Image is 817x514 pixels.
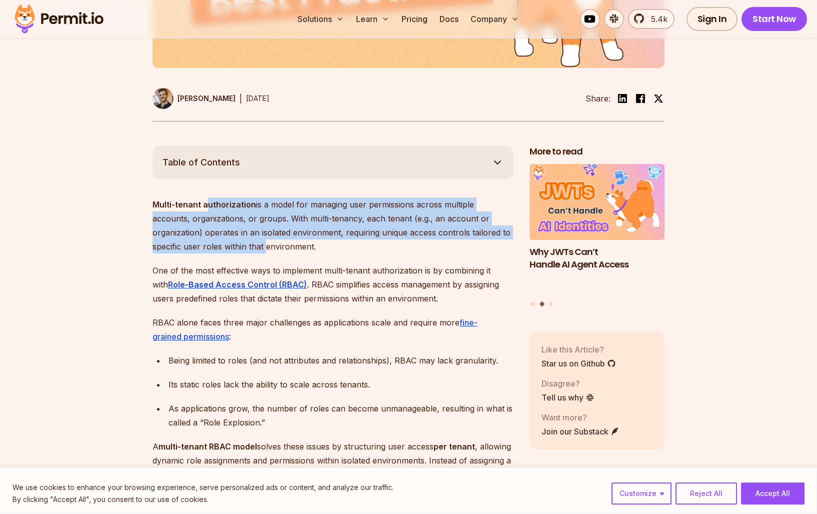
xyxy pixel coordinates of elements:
[168,401,513,429] div: As applications grow, the number of roles can become unmanageable, resulting in what is called a ...
[152,263,513,305] p: One of the most effective ways to implement multi-tenant authorization is by combining it with . ...
[611,482,671,504] button: Customize
[293,9,348,29] button: Solutions
[541,343,616,355] p: Like this Article?
[529,164,664,295] li: 2 of 3
[741,482,804,504] button: Accept All
[541,411,619,423] p: Want more?
[435,9,462,29] a: Docs
[158,441,257,451] strong: multi-tenant RBAC model
[675,482,737,504] button: Reject All
[549,302,553,306] button: Go to slide 3
[162,155,240,169] span: Table of Contents
[653,93,663,103] img: twitter
[152,315,513,343] p: RBAC alone faces three major challenges as applications scale and require more :
[177,93,235,103] p: [PERSON_NAME]
[397,9,431,29] a: Pricing
[541,425,619,437] a: Join our Substack
[168,377,513,391] div: Its static roles lack the ability to scale across tenants.
[541,377,594,389] p: Disagree?
[541,391,594,403] a: Tell us why
[152,197,513,253] p: is a model for managing user permissions across multiple accounts, organizations, or groups. With...
[741,7,807,31] a: Start Now
[628,9,674,29] a: 5.4k
[152,88,235,109] a: [PERSON_NAME]
[531,302,535,306] button: Go to slide 1
[168,279,307,289] a: Role-Based Access Control (RBAC)
[529,145,664,158] h2: More to read
[152,199,256,209] strong: Multi-tenant authorization
[12,493,393,505] p: By clicking "Accept All", you consent to our use of cookies.
[239,92,242,104] div: |
[12,481,393,493] p: We use cookies to enhance your browsing experience, serve personalized ads or content, and analyz...
[466,9,523,29] button: Company
[529,246,664,271] h3: Why JWTs Can’t Handle AI Agent Access
[433,441,475,451] strong: per tenant
[152,88,173,109] img: Daniel Bass
[529,164,664,307] div: Posts
[10,2,108,36] img: Permit logo
[529,164,664,240] img: Why JWTs Can’t Handle AI Agent Access
[168,353,513,367] div: Being limited to roles (and not attributes and relationships), RBAC may lack granularity.
[540,301,544,306] button: Go to slide 2
[152,145,513,179] button: Table of Contents
[529,164,664,295] a: Why JWTs Can’t Handle AI Agent AccessWhy JWTs Can’t Handle AI Agent Access
[585,92,610,104] li: Share:
[541,357,616,369] a: Star us on Github
[352,9,393,29] button: Learn
[686,7,738,31] a: Sign In
[634,92,646,104] img: facebook
[616,92,628,104] img: linkedin
[152,439,513,495] p: A solves these issues by structuring user access , allowing dynamic role assignments and permissi...
[246,94,269,102] time: [DATE]
[645,13,667,25] span: 5.4k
